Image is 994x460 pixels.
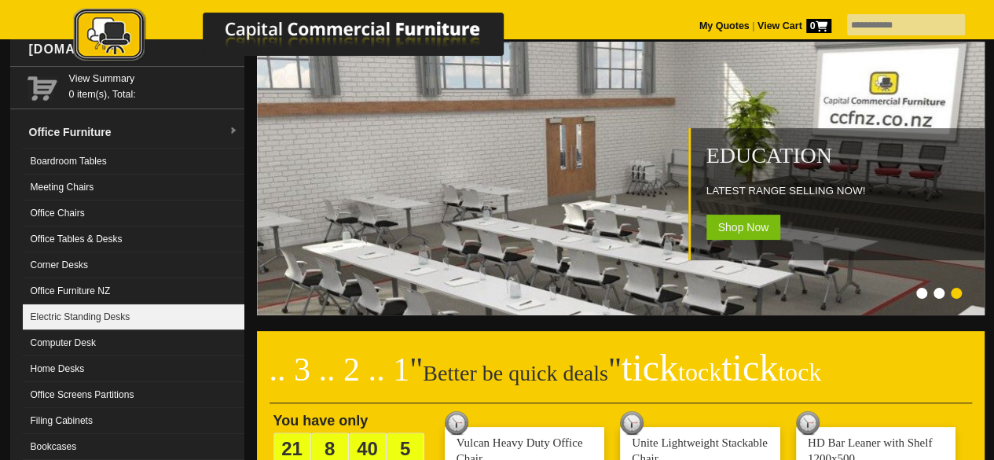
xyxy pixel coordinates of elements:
[23,226,244,252] a: Office Tables & Desks
[23,408,244,434] a: Filing Cabinets
[273,413,369,429] span: You have only
[23,330,244,356] a: Computer Desk
[281,438,303,459] span: 21
[706,144,977,167] h2: Education
[778,358,821,386] span: tock
[933,288,944,299] li: Page dot 2
[445,411,468,435] img: tick tock deal clock
[400,438,410,459] span: 5
[678,358,721,386] span: tock
[699,20,750,31] a: My Quotes
[270,356,972,403] h2: Better be quick deals
[69,71,238,86] a: View Summary
[270,351,410,388] span: .. 3 .. 2 .. 1
[23,201,244,226] a: Office Chairs
[951,288,962,299] li: Page dot 3
[23,382,244,408] a: Office Screens Partitions
[409,351,423,388] span: "
[357,438,378,459] span: 40
[23,116,244,149] a: Office Furnituredropdown
[706,215,781,240] span: Shop Now
[23,252,244,278] a: Corner Desks
[257,307,988,318] a: Education LATEST RANGE SELLING NOW! Shop Now
[30,8,580,70] a: Capital Commercial Furniture Logo
[806,19,831,33] span: 0
[796,411,820,435] img: tick tock deal clock
[23,175,244,201] a: Meeting Chairs
[23,434,244,460] a: Bookcases
[23,278,244,304] a: Office Furniture NZ
[30,8,580,65] img: Capital Commercial Furniture Logo
[69,71,238,100] span: 0 item(s), Total:
[754,20,831,31] a: View Cart0
[620,411,644,435] img: tick tock deal clock
[23,304,244,330] a: Electric Standing Desks
[23,26,244,73] div: [DOMAIN_NAME]
[229,127,238,136] img: dropdown
[608,351,821,388] span: "
[23,356,244,382] a: Home Desks
[706,183,977,199] p: LATEST RANGE SELLING NOW!
[757,20,831,31] strong: View Cart
[257,42,988,315] img: Education
[916,288,927,299] li: Page dot 1
[622,347,821,388] span: tick tick
[325,438,335,459] span: 8
[23,149,244,175] a: Boardroom Tables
